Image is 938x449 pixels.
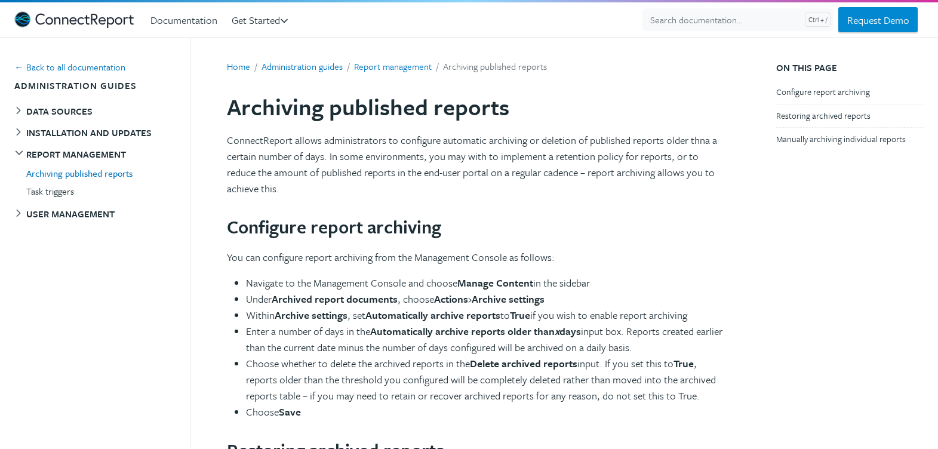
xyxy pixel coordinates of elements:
li: Navigate to the Management Console and choose in the sidebar [246,275,726,291]
li: Choose whether to delete the archived reports in the input. If you set this to , reports older th... [246,355,726,404]
a: Restoring archived reports [776,108,924,124]
strong: Manage Content [457,275,533,290]
button: Data sources [14,102,97,121]
h1: Archiving published reports [227,93,726,121]
a: Documentation [150,10,227,30]
button: Installation and Updates [14,123,156,142]
a: ← Back to all documentation [14,60,125,73]
strong: Archive settings [472,291,545,306]
strong: Save [279,404,301,419]
strong: True [673,356,694,371]
nav: breadcrumb [227,59,726,73]
a: Administration guides [262,60,343,73]
a: ConnectReport Support [14,8,134,31]
strong: Delete archived reports [470,356,577,371]
button: User management [14,204,119,223]
li: Archiving published reports [432,59,547,73]
a: Home [227,60,250,73]
h2: Configure report archiving [227,158,726,238]
strong: Archive settings [275,307,347,322]
li: Within , set to if you wish to enable report archiving [246,307,726,323]
li: Choose [246,404,726,420]
h3: On this page [776,49,909,73]
a: Configure report archiving [776,84,924,100]
a: Manually archiving individual reports [776,131,924,147]
li: Under , choose › [246,291,726,307]
nav: Main navigation [14,38,190,282]
img: connectreport-logo-dark.svg [14,11,134,28]
li: Enter a number of days in the input box. Reports created earlier than the current date minus the ... [246,323,726,355]
a: Archiving published reports [26,165,190,182]
strong: Automatically archive reports [365,307,500,322]
a: Get Started [232,10,297,30]
a: Request Demo [838,7,918,32]
strong: Archived report documents [272,291,398,306]
nav: Secondary navigation [762,38,938,449]
strong: Actions [434,291,468,306]
p: ConnectReport allows administrators to configure automatic archiving or deletion of published rep... [227,132,726,196]
strong: True [510,307,530,322]
input: Search documentation... [642,8,834,31]
a: Task triggers [26,183,190,199]
strong: Automatically archive reports older than days [370,324,581,339]
p: Administration guides [14,78,190,93]
button: Report management [14,144,131,164]
em: x [555,324,559,339]
a: Report management [354,60,432,73]
p: You can configure report archiving from the Management Console as follows: [227,249,726,265]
